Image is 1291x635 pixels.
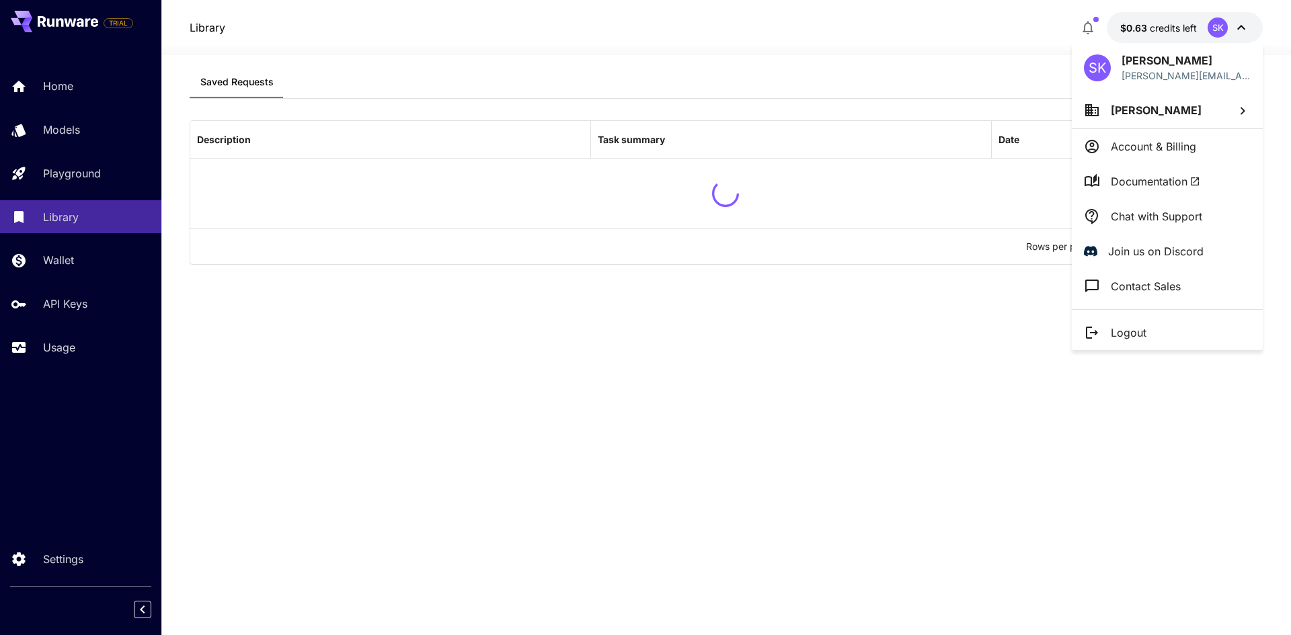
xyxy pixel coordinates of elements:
button: [PERSON_NAME] [1072,92,1263,128]
p: Contact Sales [1111,278,1181,294]
span: Documentation [1111,173,1200,189]
p: [PERSON_NAME] [1122,52,1251,69]
p: Chat with Support [1111,208,1202,224]
div: sanjev@shacksdesign.com [1122,69,1251,83]
p: Logout [1111,325,1146,341]
div: SK [1084,54,1111,81]
p: Account & Billing [1111,138,1196,155]
p: [PERSON_NAME][EMAIL_ADDRESS][DOMAIN_NAME] [1122,69,1251,83]
span: [PERSON_NAME] [1111,103,1202,117]
p: Join us on Discord [1108,243,1204,259]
